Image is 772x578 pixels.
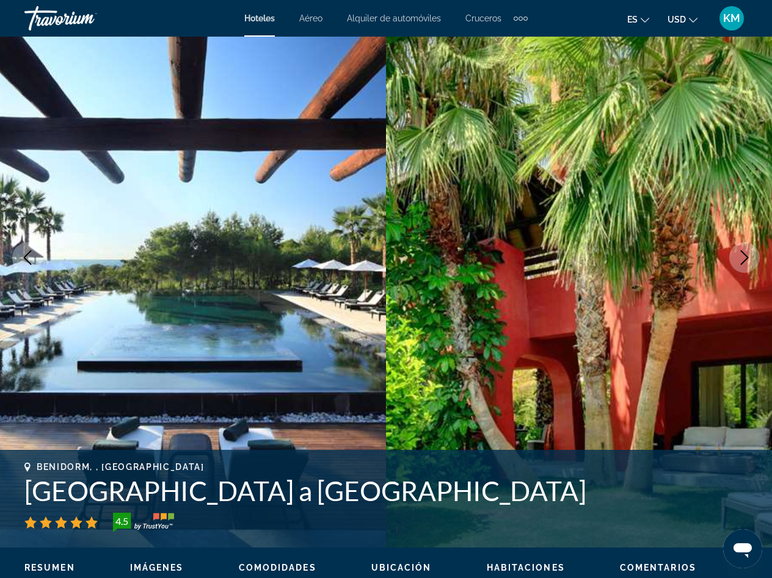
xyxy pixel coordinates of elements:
h1: [GEOGRAPHIC_DATA] a [GEOGRAPHIC_DATA] [24,475,748,507]
span: Comodidades [239,563,316,573]
a: Travorium [24,2,147,34]
span: Habitaciones [487,563,565,573]
button: Resumen [24,562,75,573]
a: Cruceros [465,13,501,23]
a: Alquiler de automóviles [347,13,441,23]
img: TrustYou guest rating badge [113,513,174,532]
span: Comentarios [620,563,696,573]
span: es [627,15,638,24]
button: Comentarios [620,562,696,573]
button: Change currency [668,10,697,28]
button: Imágenes [130,562,184,573]
button: Previous image [12,242,43,273]
button: Comodidades [239,562,316,573]
a: Hoteles [244,13,275,23]
span: USD [668,15,686,24]
span: Imágenes [130,563,184,573]
div: 4.5 [109,514,134,529]
a: Aéreo [299,13,322,23]
span: Ubicación [371,563,432,573]
button: Change language [627,10,649,28]
span: Resumen [24,563,75,573]
iframe: Botón para iniciar la ventana de mensajería [723,529,762,568]
button: Habitaciones [487,562,565,573]
span: KM [723,12,740,24]
button: Ubicación [371,562,432,573]
span: Benidorm, , [GEOGRAPHIC_DATA] [37,462,205,472]
button: Extra navigation items [514,9,528,28]
button: User Menu [716,5,748,31]
button: Next image [729,242,760,273]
